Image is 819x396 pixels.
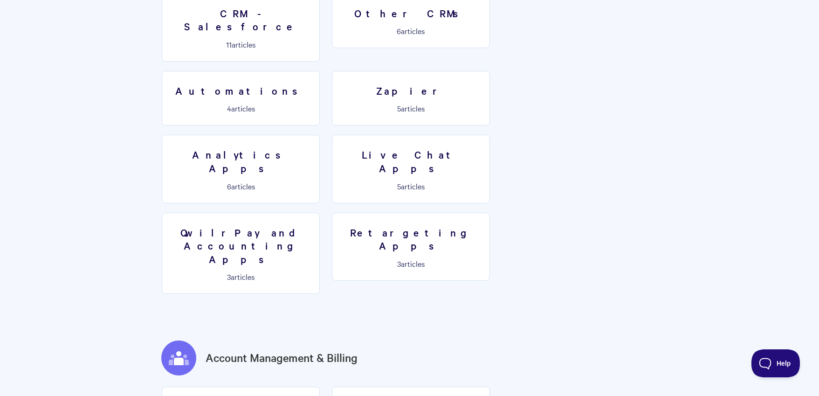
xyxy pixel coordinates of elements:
a: Account Management & Billing [206,349,358,366]
h3: QwilrPay and Accounting Apps [168,226,314,266]
span: 4 [227,103,231,113]
p: articles [168,182,314,190]
span: 6 [397,26,401,36]
span: 3 [397,258,401,269]
h3: Analytics Apps [168,148,314,174]
a: Retargeting Apps 3articles [332,213,490,281]
p: articles [168,40,314,49]
h3: Automations [168,84,314,97]
iframe: Toggle Customer Support [751,349,800,377]
p: articles [338,104,484,112]
h3: Retargeting Apps [338,226,484,252]
a: QwilrPay and Accounting Apps 3articles [162,213,320,294]
h3: Zapier [338,84,484,97]
a: Analytics Apps 6articles [162,135,320,203]
p: articles [338,259,484,268]
h3: Other CRMs [338,7,484,20]
p: articles [168,104,314,112]
h3: CRM - Salesforce [168,7,314,33]
span: 11 [226,39,232,49]
a: Zapier 5articles [332,71,490,126]
span: 5 [397,181,401,191]
p: articles [338,27,484,35]
p: articles [338,182,484,190]
a: Live Chat Apps 5articles [332,135,490,203]
span: 5 [397,103,401,113]
p: articles [168,272,314,281]
a: Automations 4articles [162,71,320,126]
span: 6 [227,181,231,191]
span: 3 [227,271,231,282]
h3: Live Chat Apps [338,148,484,174]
